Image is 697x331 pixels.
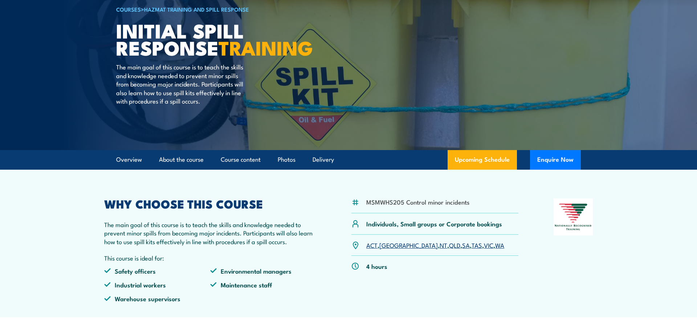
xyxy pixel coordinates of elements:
[116,5,141,13] a: COURSES
[495,241,504,249] a: WA
[554,198,593,235] img: Nationally Recognised Training logo.
[366,241,504,249] p: , , , , , , ,
[104,254,316,262] p: This course is ideal for:
[449,241,460,249] a: QLD
[104,294,210,303] li: Warehouse supervisors
[104,280,210,289] li: Industrial workers
[366,219,502,228] p: Individuals, Small groups or Corporate bookings
[104,198,316,209] h2: WHY CHOOSE THIS COURSE
[159,150,204,169] a: About the course
[440,241,447,249] a: NT
[104,220,316,246] p: The main goal of this course is to teach the skills and knowledge needed to prevent minor spills ...
[104,267,210,275] li: Safety officers
[313,150,334,169] a: Delivery
[366,262,387,270] p: 4 hours
[210,267,316,275] li: Environmental managers
[221,150,261,169] a: Course content
[116,5,295,13] h6: >
[530,150,581,170] button: Enquire Now
[484,241,493,249] a: VIC
[219,32,313,62] strong: TRAINING
[144,5,249,13] a: HAZMAT Training and Spill Response
[278,150,295,169] a: Photos
[116,62,249,105] p: The main goal of this course is to teach the skills and knowledge needed to prevent minor spills ...
[379,241,438,249] a: [GEOGRAPHIC_DATA]
[210,280,316,289] li: Maintenance staff
[472,241,482,249] a: TAS
[366,241,378,249] a: ACT
[462,241,470,249] a: SA
[116,22,295,56] h1: Initial Spill Response
[366,198,469,206] li: MSMWHS205 Control minor incidents
[448,150,517,170] a: Upcoming Schedule
[116,150,142,169] a: Overview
